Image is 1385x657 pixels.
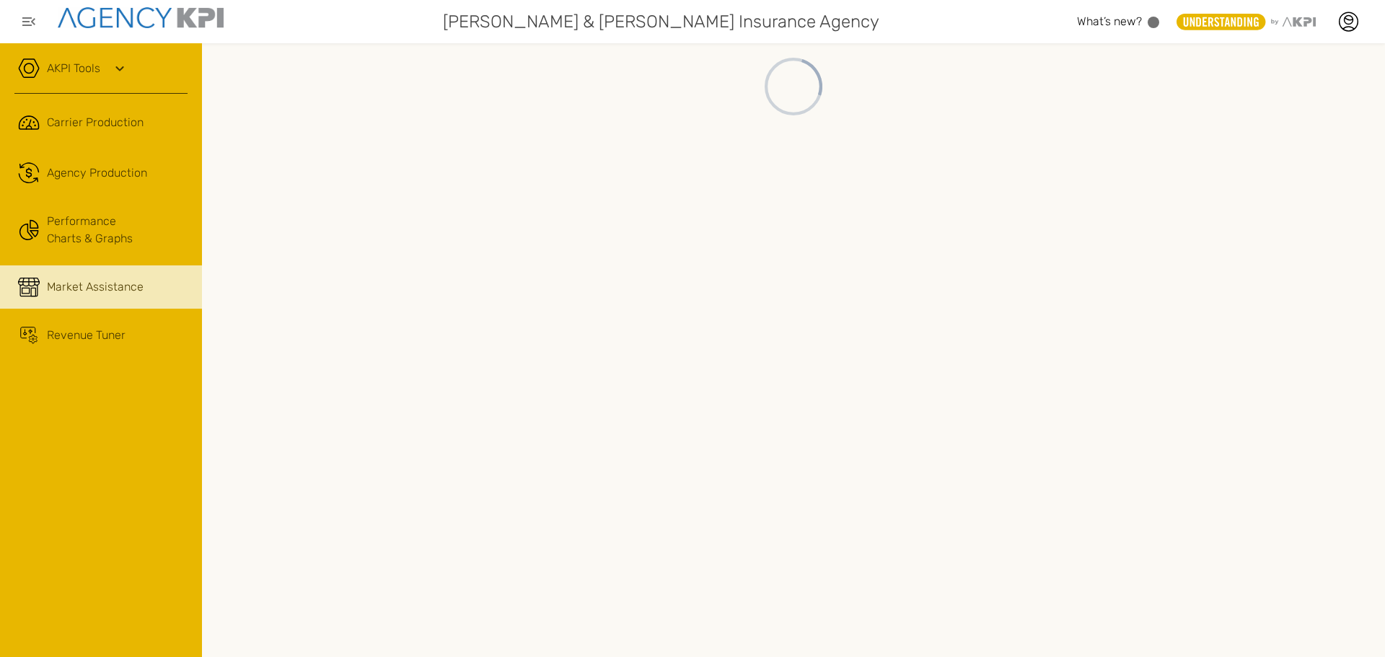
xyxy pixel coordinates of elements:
span: Carrier Production [47,114,144,131]
span: Agency Production [47,164,147,182]
img: agencykpi-logo-550x69-2d9e3fa8.png [58,7,224,28]
span: What’s new? [1077,14,1142,28]
span: Revenue Tuner [47,327,126,344]
span: [PERSON_NAME] & [PERSON_NAME] Insurance Agency [443,9,879,35]
a: AKPI Tools [47,60,100,77]
span: Market Assistance [47,278,144,296]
